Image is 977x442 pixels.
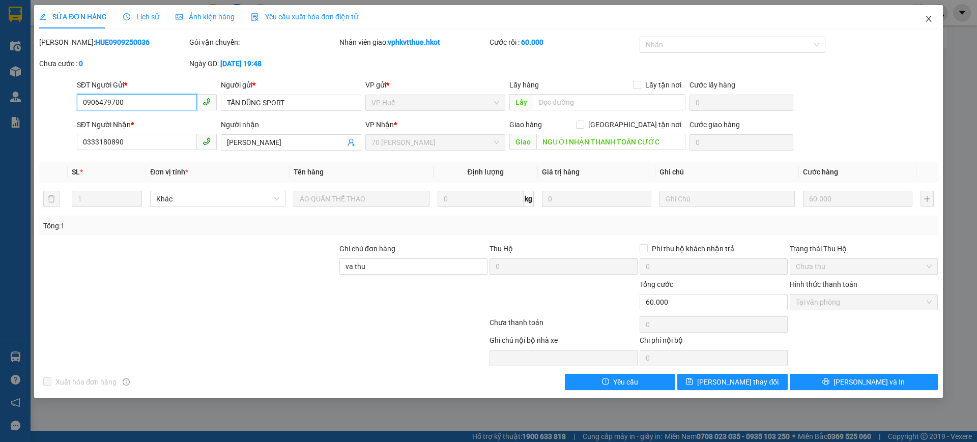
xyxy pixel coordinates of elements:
span: Lấy tận nơi [641,79,685,91]
span: [PERSON_NAME] và In [834,376,905,388]
span: Giá trị hàng [542,168,580,176]
input: Cước giao hàng [689,134,793,151]
span: Chưa thu [796,259,932,274]
label: Hình thức thanh toán [790,280,857,288]
span: VP Huế [371,95,499,110]
div: [PERSON_NAME]: [39,37,187,48]
input: Ghi Chú [659,191,795,207]
label: Cước lấy hàng [689,81,735,89]
span: 70 Nguyễn Hữu Huân [371,135,499,150]
span: Đơn vị tính [150,168,188,176]
span: Lấy hàng [509,81,539,89]
span: exclamation-circle [602,378,609,386]
div: Người gửi [221,79,361,91]
div: Người nhận [221,119,361,130]
input: Dọc đường [533,94,685,110]
div: Gói vận chuyển: [189,37,337,48]
img: icon [251,13,259,21]
span: Khác [156,191,279,207]
span: kg [524,191,534,207]
div: Ngày GD: [189,58,337,69]
input: 0 [542,191,651,207]
button: Close [914,5,943,34]
b: 0 [79,60,83,68]
button: delete [43,191,60,207]
div: Chưa cước : [39,58,187,69]
button: save[PERSON_NAME] thay đổi [677,374,788,390]
label: Ghi chú đơn hàng [339,245,395,253]
span: [GEOGRAPHIC_DATA] tận nơi [584,119,685,130]
span: Ảnh kiện hàng [176,13,235,21]
span: picture [176,13,183,20]
input: Dọc đường [536,134,685,150]
input: Cước lấy hàng [689,95,793,111]
input: VD: Bàn, Ghế [294,191,429,207]
span: Tại văn phòng [796,294,932,310]
b: vphkvtthue.hkot [388,38,440,46]
span: Thu Hộ [490,245,513,253]
span: Yêu cầu xuất hóa đơn điện tử [251,13,358,21]
b: [DATE] 19:48 [220,60,262,68]
span: [PERSON_NAME] thay đổi [697,376,779,388]
div: SĐT Người Gửi [77,79,217,91]
span: Định lượng [468,168,504,176]
input: Ghi chú đơn hàng [339,258,487,275]
span: VP Nhận [365,121,394,129]
span: Xuất hóa đơn hàng [51,376,121,388]
span: Giao [509,134,536,150]
th: Ghi chú [655,162,799,182]
span: Lấy [509,94,533,110]
div: Cước rồi : [490,37,638,48]
span: Yêu cầu [613,376,638,388]
span: SỬA ĐƠN HÀNG [39,13,107,21]
span: Tên hàng [294,168,324,176]
div: VP gửi [365,79,505,91]
b: 60.000 [521,38,543,46]
input: 0 [803,191,912,207]
span: printer [822,378,829,386]
div: Nhân viên giao: [339,37,487,48]
button: plus [921,191,934,207]
span: SL [72,168,80,176]
button: exclamation-circleYêu cầu [565,374,675,390]
div: Chưa thanh toán [489,317,639,335]
span: Phí thu hộ khách nhận trả [648,243,738,254]
button: printer[PERSON_NAME] và In [790,374,938,390]
span: Lịch sử [123,13,159,21]
span: edit [39,13,46,20]
span: Giao hàng [509,121,542,129]
span: close [925,15,933,23]
span: user-add [347,138,355,146]
span: info-circle [123,378,130,386]
div: SĐT Người Nhận [77,119,217,130]
label: Cước giao hàng [689,121,740,129]
span: Cước hàng [803,168,838,176]
div: Ghi chú nội bộ nhà xe [490,335,638,350]
span: clock-circle [123,13,130,20]
span: Tổng cước [640,280,673,288]
span: phone [203,98,211,106]
span: save [686,378,693,386]
div: Tổng: 1 [43,220,377,231]
span: phone [203,137,211,145]
div: Trạng thái Thu Hộ [790,243,938,254]
div: Chi phí nội bộ [640,335,788,350]
b: HUE0909250036 [95,38,150,46]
